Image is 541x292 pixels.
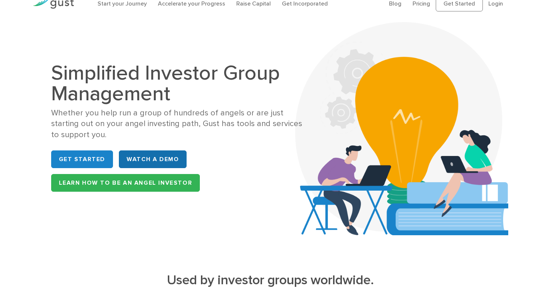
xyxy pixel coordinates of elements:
[119,150,187,168] a: WATCH A DEMO
[295,22,509,235] img: Aca 2023 Hero Bg
[51,108,303,140] div: Whether you help run a group of hundreds of angels or are just starting out on your angel investi...
[51,174,200,192] a: Learn How to be an Angel Investor
[80,272,461,288] h2: Used by investor groups worldwide.
[51,63,303,104] h1: Simplified Investor Group Management
[51,150,113,168] a: Get Started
